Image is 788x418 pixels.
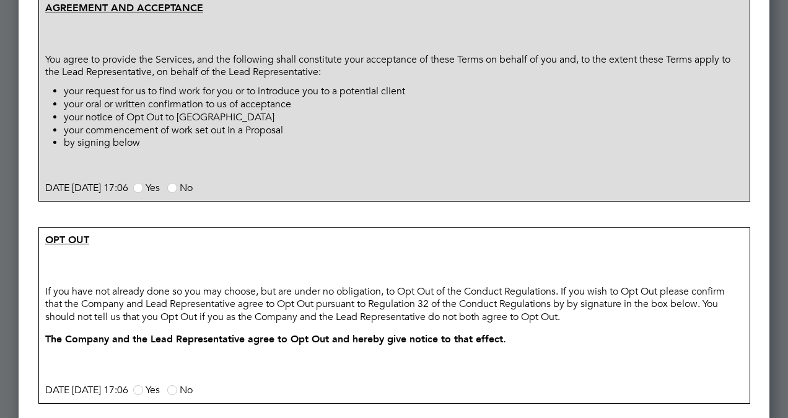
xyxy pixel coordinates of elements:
span: Yes [146,182,160,194]
li: by signing below [64,136,750,149]
li: your notice of Opt Out to [GEOGRAPHIC_DATA] [64,111,750,124]
li: your request for us to find work for you or to introduce you to a potential client [64,85,750,98]
p: You agree to provide the Services, and the following shall constitute your acceptance of these Te... [42,50,746,82]
u: OPT OUT [45,234,89,246]
p: If you have not already done so you may choose, but are under no obligation, to Opt Out of the Co... [42,282,746,327]
span: Yes [146,384,160,396]
strong: The Company and the Lead Representative agree to Opt Out and hereby give notice to that effect. [45,333,506,345]
p: DATE [DATE] 17:06 [42,381,746,400]
li: your oral or written confirmation to us of acceptance [64,98,750,111]
span: No [180,182,193,194]
p: DATE [DATE] 17:06 [42,179,746,198]
span: No [180,384,193,396]
li: your commencement of work set out in a Proposal [64,124,750,137]
strong: AGREEMENT AND ACCEPTANCE [45,2,203,14]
